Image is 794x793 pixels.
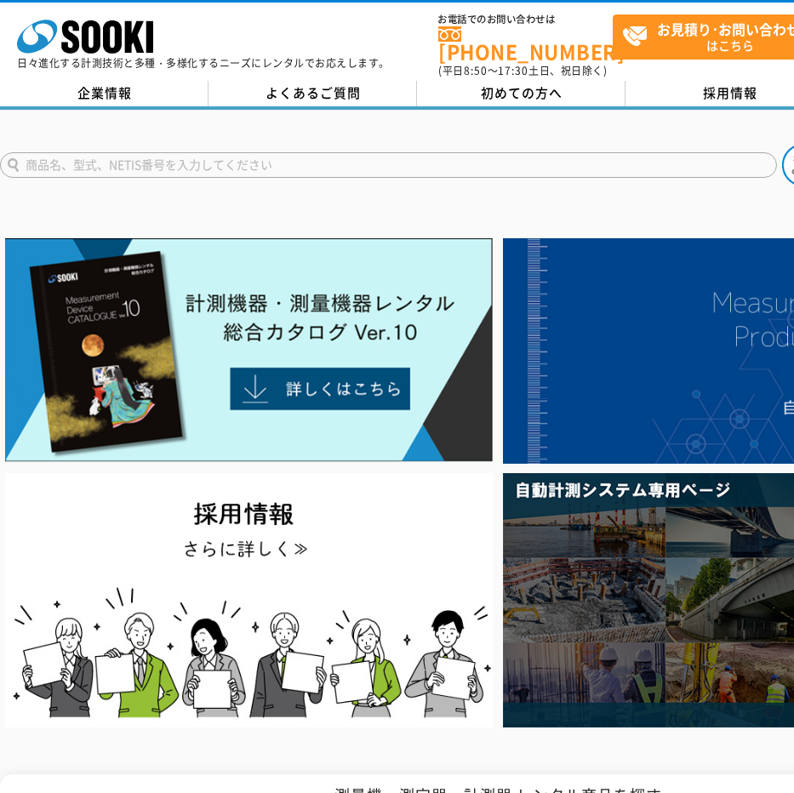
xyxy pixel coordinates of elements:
[438,63,607,78] span: (平日 ～ 土日、祝日除く)
[208,81,417,106] a: よくあるご質問
[5,473,493,727] img: SOOKI recruit
[481,83,563,102] span: 初めての方へ
[417,81,625,106] a: 初めての方へ
[464,63,488,78] span: 8:50
[438,14,613,25] span: お電話でのお問い合わせは
[438,26,613,61] a: [PHONE_NUMBER]
[17,58,390,68] p: 日々進化する計測技術と多種・多様化するニーズにレンタルでお応えします。
[498,63,528,78] span: 17:30
[5,238,493,462] img: Catalog Ver10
